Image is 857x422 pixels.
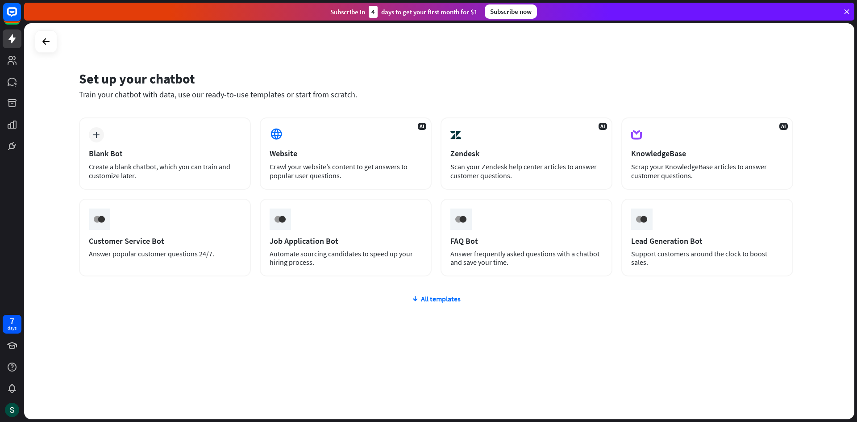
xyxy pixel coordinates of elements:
div: 4 [369,6,378,18]
div: Subscribe now [485,4,537,19]
div: Subscribe in days to get your first month for $1 [330,6,478,18]
a: 7 days [3,315,21,334]
div: 7 [10,317,14,325]
div: days [8,325,17,331]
